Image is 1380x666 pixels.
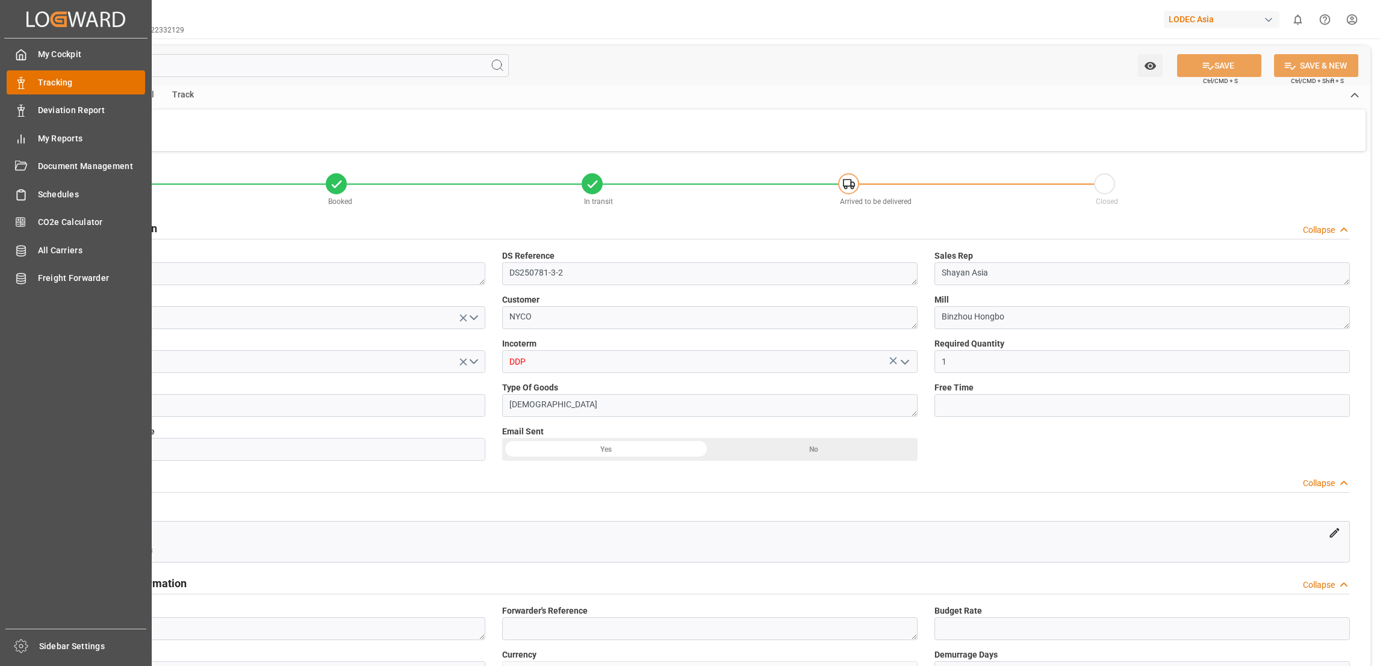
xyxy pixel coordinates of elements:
textarea: [DEMOGRAPHIC_DATA] [502,394,918,417]
div: Track [163,85,203,106]
span: CO2e Calculator [38,216,146,229]
span: DS Reference [502,250,555,262]
a: All Carriers [7,238,145,262]
span: Schedules [38,188,146,201]
button: Help Center [1311,6,1338,33]
span: My Reports [38,132,146,145]
textarea: Shayan Asia [934,262,1350,285]
span: Arrived to be delivered [840,197,912,206]
span: Required Quantity [934,338,1004,350]
textarea: DS250781-3-2 [502,262,918,285]
span: In transit [584,197,613,206]
span: Booked [328,197,352,206]
span: Customer [502,294,539,306]
div: Yes [502,438,710,461]
a: Freight Forwarder [7,267,145,290]
input: Type to search/select [502,350,918,373]
div: Collapse [1303,477,1335,490]
textarea: DS250781-3-2 [70,262,485,285]
a: Tracking [7,70,145,94]
span: Type Of Goods [502,381,558,394]
button: SAVE [1177,54,1261,77]
span: Forwarder's Reference [502,605,588,617]
span: Ctrl/CMD + S [1203,76,1238,85]
span: Deviation Report [38,104,146,117]
span: Freight Forwarder [38,272,146,285]
span: Demurrage Days [934,649,998,661]
span: Budget Rate [934,605,982,617]
input: DD-MM-YYYY [70,438,485,461]
span: Sidebar Settings [39,640,147,653]
div: Collapse [1303,224,1335,236]
div: LODEC Asia [1164,11,1279,28]
a: My Cockpit [7,43,145,66]
textarea: NYCO [502,306,918,329]
span: Closed [1096,197,1118,206]
span: Free Time [934,381,974,394]
span: All Carriers [38,244,146,257]
a: Schedules [7,182,145,206]
textarea: Binzhou Hongbo [934,306,1350,329]
button: SAVE & NEW [1274,54,1358,77]
input: Search Fields [55,54,509,77]
span: Mill [934,294,949,306]
span: My Cockpit [38,48,146,61]
div: Collapse [1303,579,1335,591]
button: open menu [895,353,913,371]
a: Document Management [7,155,145,178]
span: Sales Rep [934,250,973,262]
button: open menu [70,350,485,373]
span: Tracking [38,76,146,89]
a: Deviation Report [7,99,145,122]
a: My Reports [7,126,145,150]
span: Document Management [38,160,146,173]
button: LODEC Asia [1164,8,1284,31]
button: show 0 new notifications [1284,6,1311,33]
a: CO2e Calculator [7,211,145,234]
span: Email Sent [502,425,544,438]
div: No [710,438,918,461]
span: Incoterm [502,338,536,350]
button: open menu [70,306,485,329]
span: Currency [502,649,536,661]
span: Ctrl/CMD + Shift + S [1291,76,1344,85]
button: open menu [1138,54,1163,77]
